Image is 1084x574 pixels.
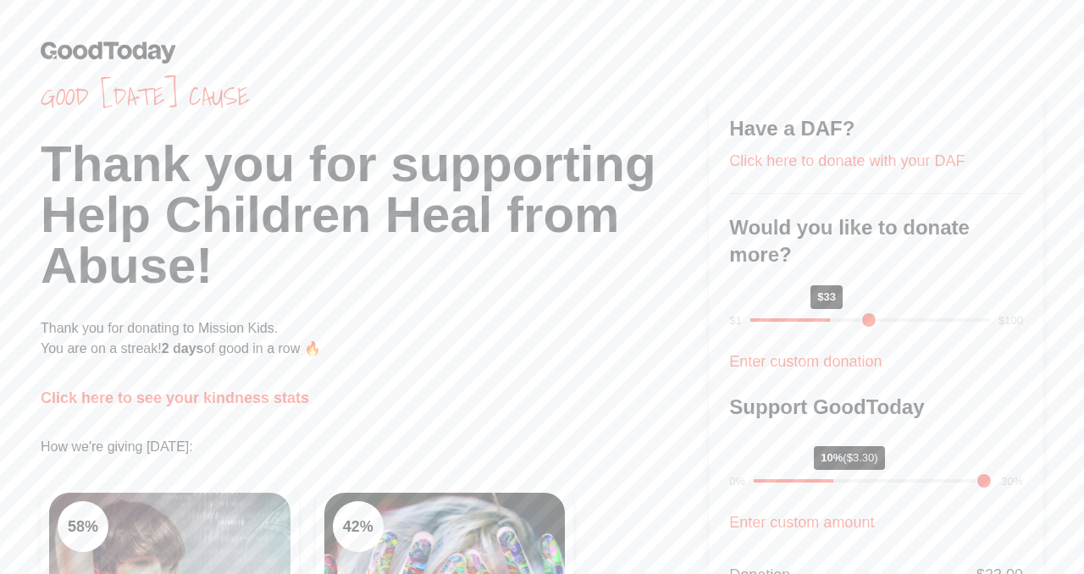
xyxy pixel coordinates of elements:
[41,318,709,359] p: Thank you for donating to Mission Kids. You are on a streak! of good in a row 🔥
[58,501,108,552] div: 58 %
[729,353,882,370] a: Enter custom donation
[729,214,1023,268] h3: Would you like to donate more?
[41,81,709,112] span: Good [DATE] cause
[729,115,1023,142] h3: Have a DAF?
[729,394,1023,421] h3: Support GoodToday
[998,312,1023,329] div: $100
[843,451,877,464] span: ($3.30)
[814,446,884,470] div: 10%
[1001,473,1023,490] div: 30%
[729,312,741,329] div: $1
[41,389,309,406] a: Click here to see your kindness stats
[729,514,874,531] a: Enter custom amount
[41,41,176,63] img: GoodToday
[729,152,965,169] a: Click here to donate with your DAF
[333,501,384,552] div: 42 %
[810,285,843,309] div: $33
[41,139,709,291] h1: Thank you for supporting Help Children Heal from Abuse!
[729,473,745,490] div: 0%
[162,341,204,356] span: 2 days
[41,437,709,457] p: How we're giving [DATE]:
